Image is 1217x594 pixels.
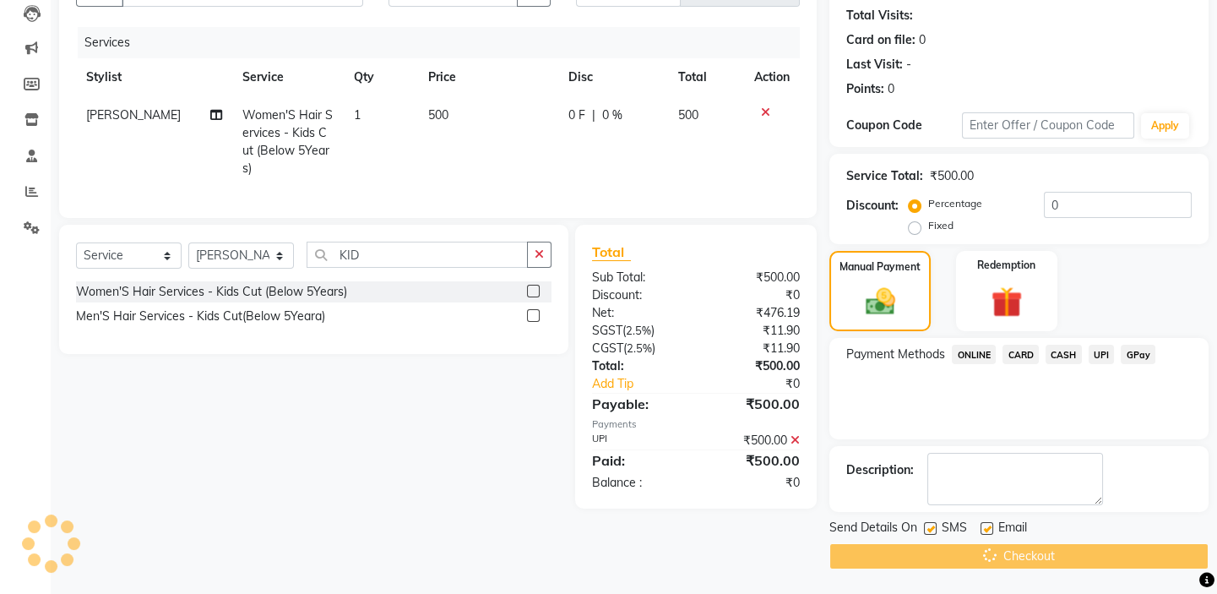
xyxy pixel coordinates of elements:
[78,27,812,58] div: Services
[846,167,923,185] div: Service Total:
[906,56,911,74] div: -
[558,58,668,96] th: Disc
[696,322,812,340] div: ₹11.90
[579,474,696,492] div: Balance :
[76,283,347,301] div: Women'S Hair Services - Kids Cut (Below 5Years)
[829,519,917,540] span: Send Details On
[579,286,696,304] div: Discount:
[696,357,812,375] div: ₹500.00
[627,341,652,355] span: 2.5%
[919,31,926,49] div: 0
[592,341,623,356] span: CGST
[592,243,631,261] span: Total
[242,107,333,176] span: Women'S Hair Services - Kids Cut (Below 5Years)
[1121,345,1155,364] span: GPay
[856,285,905,319] img: _cash.svg
[579,394,696,414] div: Payable:
[626,324,651,337] span: 2.5%
[888,80,894,98] div: 0
[592,106,595,124] span: |
[592,323,622,338] span: SGST
[962,112,1134,139] input: Enter Offer / Coupon Code
[678,107,698,123] span: 500
[579,450,696,471] div: Paid:
[952,345,996,364] span: ONLINE
[846,56,903,74] div: Last Visit:
[568,106,585,124] span: 0 F
[846,461,914,479] div: Description:
[942,519,967,540] span: SMS
[928,218,953,233] label: Fixed
[1141,113,1189,139] button: Apply
[696,394,812,414] div: ₹500.00
[846,346,945,363] span: Payment Methods
[839,259,921,275] label: Manual Payment
[977,258,1035,273] label: Redemption
[696,474,812,492] div: ₹0
[579,304,696,322] div: Net:
[998,519,1027,540] span: Email
[76,308,325,325] div: Men'S Hair Services - Kids Cut(Below 5Yeara)
[1002,345,1039,364] span: CARD
[696,286,812,304] div: ₹0
[696,304,812,322] div: ₹476.19
[846,197,899,215] div: Discount:
[354,107,361,123] span: 1
[232,58,344,96] th: Service
[846,7,913,25] div: Total Visits:
[1089,345,1115,364] span: UPI
[715,375,812,393] div: ₹0
[846,31,915,49] div: Card on file:
[696,450,812,471] div: ₹500.00
[928,196,982,211] label: Percentage
[1046,345,1082,364] span: CASH
[744,58,800,96] th: Action
[930,167,974,185] div: ₹500.00
[86,107,181,123] span: [PERSON_NAME]
[846,80,884,98] div: Points:
[696,432,812,450] div: ₹500.00
[981,283,1032,322] img: _gift.svg
[579,269,696,286] div: Sub Total:
[579,375,715,393] a: Add Tip
[579,340,696,357] div: ( )
[668,58,744,96] th: Total
[307,242,528,268] input: Search or Scan
[592,417,800,432] div: Payments
[696,269,812,286] div: ₹500.00
[76,58,232,96] th: Stylist
[579,322,696,340] div: ( )
[579,432,696,450] div: UPI
[579,357,696,375] div: Total:
[344,58,418,96] th: Qty
[846,117,961,134] div: Coupon Code
[696,340,812,357] div: ₹11.90
[602,106,622,124] span: 0 %
[418,58,559,96] th: Price
[428,107,448,123] span: 500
